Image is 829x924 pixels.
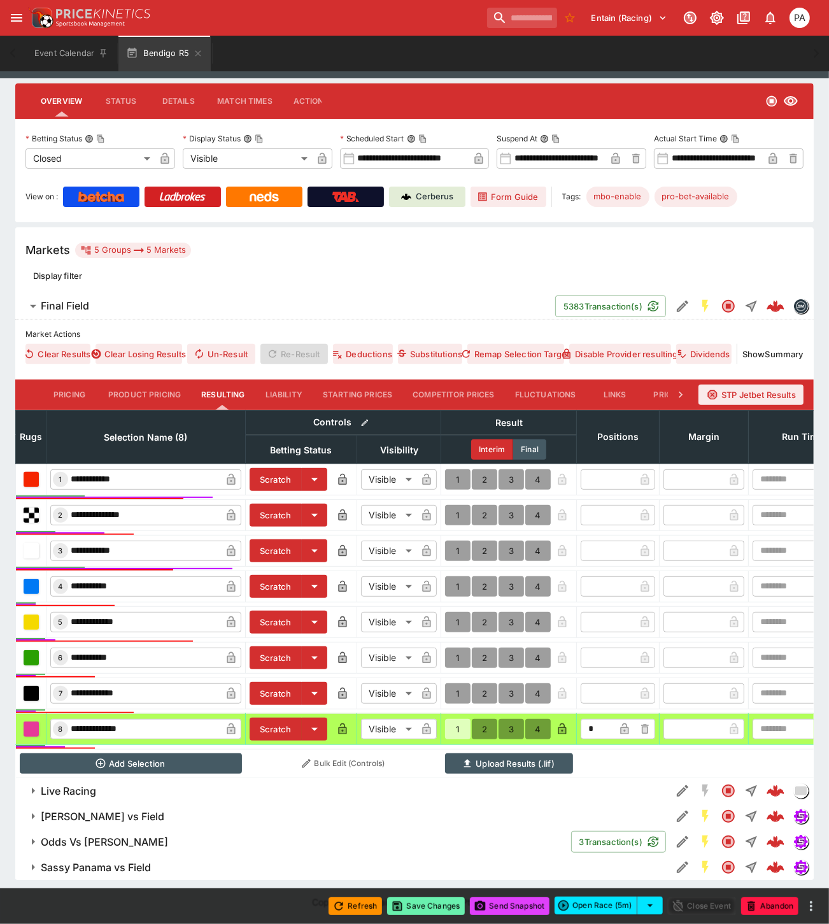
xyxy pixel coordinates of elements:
a: Form Guide [471,187,546,207]
button: Abandon [741,897,798,915]
span: pro-bet-available [655,190,737,203]
button: 4 [525,648,551,668]
button: Display StatusCopy To Clipboard [243,134,252,143]
button: 5383Transaction(s) [555,295,666,317]
button: 3 [499,648,524,668]
button: Match Times [207,86,283,117]
button: Links [586,380,644,410]
button: Notifications [759,6,782,29]
button: Straight [740,779,763,802]
button: [PERSON_NAME] vs Field [15,804,671,829]
img: PriceKinetics Logo [28,5,53,31]
a: Cerberus [389,187,465,207]
button: Closed [717,805,740,828]
th: Result [441,410,577,435]
button: SGM Enabled [694,856,717,879]
p: Betting Status [25,133,82,144]
svg: Closed [721,834,736,849]
span: Betting Status [257,443,346,458]
button: select merge strategy [637,897,663,914]
button: Display filter [25,266,90,286]
button: Scratch [250,718,302,741]
button: Details [150,86,207,117]
button: 3 [499,576,524,597]
button: Edit Detail [671,779,694,802]
button: Interim [471,439,513,460]
button: 3 [499,719,524,739]
svg: Closed [721,299,736,314]
button: Fluctuations [505,380,586,410]
div: d3af2233-da0c-4dab-81de-1d91e56d1869 [767,782,784,800]
button: 2 [472,469,497,490]
button: 4 [525,505,551,525]
button: 2 [472,648,497,668]
div: Visible [361,576,416,597]
button: Closed [717,830,740,853]
button: 4 [525,469,551,490]
img: TabNZ [332,192,359,202]
button: 4 [525,719,551,739]
button: Documentation [732,6,755,29]
button: Closed [717,779,740,802]
button: Disable Provider resulting [569,344,672,364]
button: 2 [472,719,497,739]
button: Edit Detail [671,805,694,828]
button: Edit Detail [671,856,694,879]
div: betmakers [793,299,809,314]
button: Actions [283,86,340,117]
button: 1 [445,576,471,597]
button: 2 [472,683,497,704]
span: 2 [56,511,66,520]
div: Visible [361,505,416,525]
button: Copy To Clipboard [551,134,560,143]
button: Remap Selection Target [467,344,564,364]
a: f6ea09dc-95d5-4796-b794-4083aae36312 [763,829,788,855]
div: Visible [361,648,416,668]
div: Visible [361,469,416,490]
button: Final [513,439,546,460]
img: PriceKinetics [56,9,150,18]
div: Visible [361,541,416,561]
p: Actual Start Time [654,133,717,144]
button: Final Field [15,294,555,319]
a: af53b604-bfed-47cc-97d3-977704540596 [763,855,788,880]
img: Sportsbook Management [56,21,125,27]
img: betmakers [794,299,808,313]
button: Liability [255,380,313,410]
button: 1 [445,719,471,739]
button: STP Jetbet Results [698,385,804,405]
span: mbo-enable [586,190,649,203]
button: Save Changes [387,897,465,915]
div: 79b5ceaa-7e49-4662-b5af-d67bb2d58e63 [767,807,784,825]
button: 4 [525,683,551,704]
div: f6ea09dc-95d5-4796-b794-4083aae36312 [767,833,784,851]
button: Pricing [41,380,98,410]
div: simulator [793,834,809,849]
button: Select Tenant [584,8,675,28]
button: open drawer [5,6,28,29]
div: Visible [183,148,312,169]
button: Resulting [191,380,255,410]
div: split button [555,897,663,914]
h6: Odds Vs [PERSON_NAME] [41,835,168,849]
button: Straight [740,805,763,828]
button: 1 [445,541,471,561]
button: 2 [472,612,497,632]
button: Sassy Panama vs Field [15,855,671,880]
span: Visibility [366,443,432,458]
button: Copy To Clipboard [418,134,427,143]
button: Scratch [250,646,302,669]
p: Cerberus [416,190,454,203]
button: SGM Disabled [694,779,717,802]
a: 79b5ceaa-7e49-4662-b5af-d67bb2d58e63 [763,804,788,829]
button: Price Limits [644,380,715,410]
button: Dividends [676,344,731,364]
button: Scratch [250,504,302,527]
button: 4 [525,612,551,632]
button: Straight [740,295,763,318]
button: Copy To Clipboard [731,134,740,143]
button: more [804,899,819,914]
button: SGM Enabled [694,805,717,828]
div: Visible [361,719,416,739]
button: Event Calendar [27,36,116,71]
